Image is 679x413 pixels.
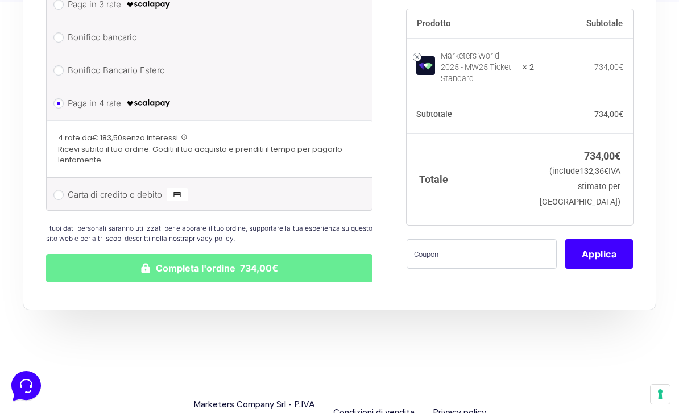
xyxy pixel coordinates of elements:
[34,324,53,335] p: Home
[121,141,209,150] a: Apri Centro Assistenza
[55,64,77,86] img: dark
[523,61,534,73] strong: × 2
[46,223,372,244] p: I tuoi dati personali saranno utilizzati per elaborare il tuo ordine, supportare la tua esperienz...
[407,239,556,268] input: Coupon
[18,45,97,55] span: Le tue conversazioni
[594,62,623,71] bdi: 734,00
[68,29,348,46] label: Bonifico bancario
[68,186,348,203] label: Carta di credito o debito
[18,141,89,150] span: Trova una risposta
[565,239,633,268] button: Applica
[579,166,608,176] span: 132,36
[98,324,129,335] p: Messaggi
[68,62,348,79] label: Bonifico Bancario Estero
[407,133,534,224] th: Totale
[9,369,43,403] iframe: Customerly Messenger Launcher
[407,97,534,133] th: Subtotale
[416,56,435,75] img: Marketers World 2025 - MW25 Ticket Standard
[189,234,233,243] a: privacy policy
[584,149,620,161] bdi: 734,00
[534,9,633,38] th: Subtotale
[619,110,623,119] span: €
[68,95,348,112] label: Paga in 4 rate
[148,308,218,335] button: Aiuto
[441,51,515,85] div: Marketers World 2025 - MW25 Ticket Standard
[9,9,191,27] h2: Ciao da Marketers 👋
[9,308,79,335] button: Home
[175,324,192,335] p: Aiuto
[594,110,623,119] bdi: 734,00
[74,102,168,111] span: Inizia una conversazione
[651,385,670,404] button: Le tue preferenze relative al consenso per le tecnologie di tracciamento
[18,64,41,86] img: dark
[615,149,620,161] span: €
[126,97,171,110] img: scalapay-logo-black.png
[18,95,209,118] button: Inizia una conversazione
[79,308,149,335] button: Messaggi
[407,9,534,38] th: Prodotto
[619,62,623,71] span: €
[36,64,59,86] img: dark
[46,254,372,282] button: Completa l'ordine 734,00€
[167,188,188,202] img: Carta di credito o debito
[26,165,186,177] input: Cerca un articolo...
[604,166,608,176] span: €
[540,166,620,207] small: (include IVA stimato per [GEOGRAPHIC_DATA])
